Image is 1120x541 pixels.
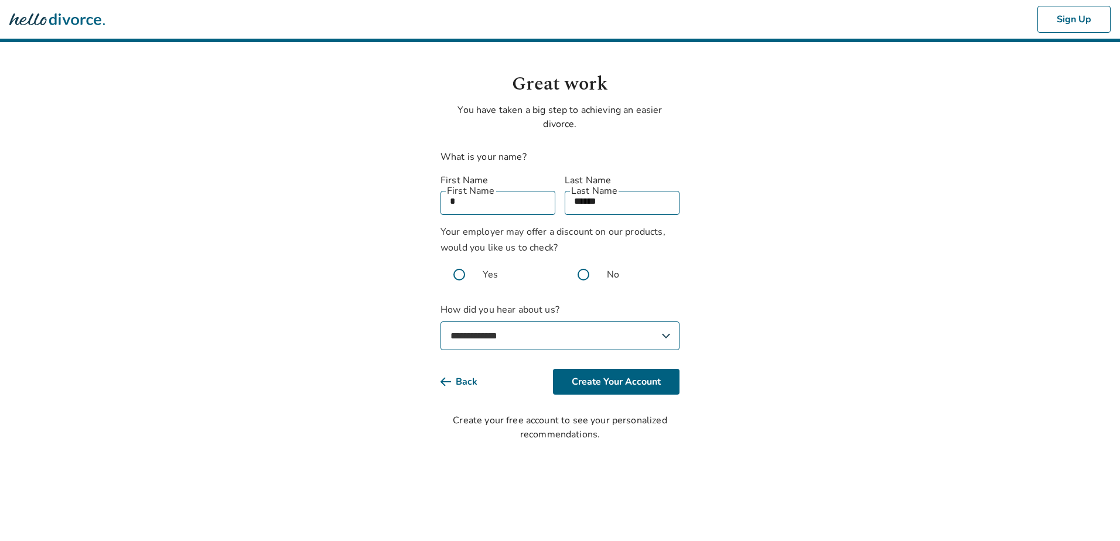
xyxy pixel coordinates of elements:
button: Create Your Account [553,369,679,395]
p: You have taken a big step to achieving an easier divorce. [441,103,679,131]
label: Last Name [565,173,679,187]
select: How did you hear about us? [441,321,679,350]
label: First Name [441,173,555,187]
iframe: Chat Widget [1061,485,1120,541]
h1: Great work [441,70,679,98]
span: Yes [483,268,498,282]
button: Back [441,369,496,395]
div: Create your free account to see your personalized recommendations. [441,413,679,441]
span: Your employer may offer a discount on our products, would you like us to check? [441,225,665,254]
label: How did you hear about us? [441,303,679,350]
label: What is your name? [441,150,527,163]
span: No [607,268,619,282]
button: Sign Up [1037,6,1111,33]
